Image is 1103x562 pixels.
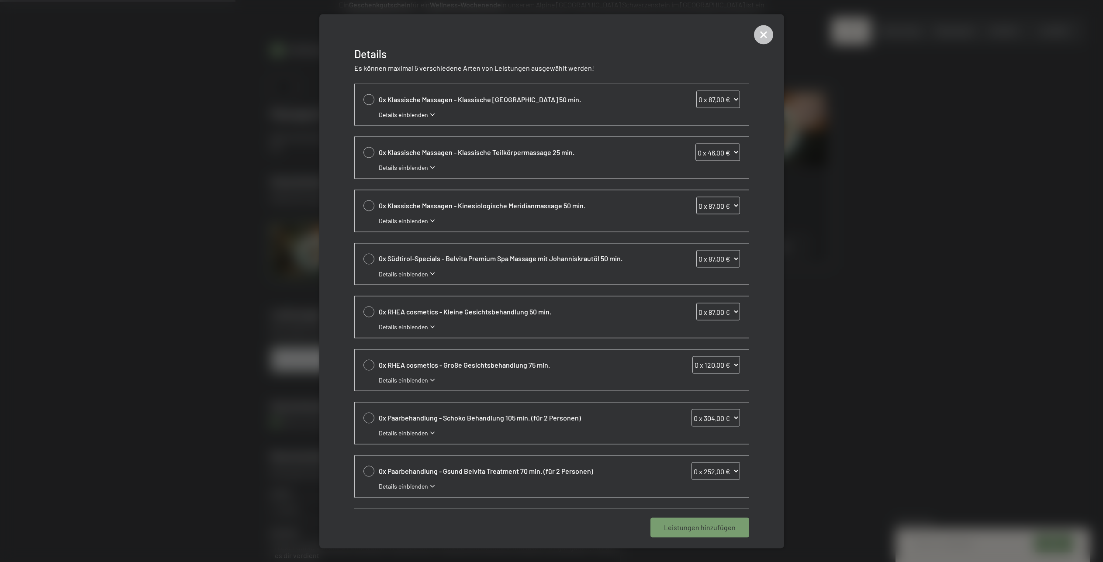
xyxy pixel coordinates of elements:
span: 0x Paarbehandlung - Gsund Belvita Treatment 70 min. (für 2 Personen) [379,466,650,476]
p: Es können maximal 5 verschiedene Arten von Leistungen ausgewählt werden! [354,63,749,72]
span: 0x RHEA cosmetics - Große Gesichtsbehandlung 75 min. [379,360,650,369]
span: Details einblenden [379,110,428,119]
span: Details einblenden [379,429,428,438]
span: Details einblenden [379,323,428,331]
span: Details einblenden [379,269,428,278]
span: Details [354,47,387,60]
span: Details einblenden [379,376,428,384]
span: Details einblenden [379,482,428,491]
span: 0x Südtirol-Specials - Belvita Premium Spa Massage mit Johanniskrautöl 50 min. [379,254,650,263]
span: Details einblenden [379,163,428,172]
span: 0x Klassische Massagen - Klassische [GEOGRAPHIC_DATA] 50 min. [379,94,650,104]
span: 0x Paarbehandlung - Schoko Behandlung 105 min. (für 2 Personen) [379,413,650,423]
span: Leistungen hinzufügen [664,523,736,532]
span: 0x Klassische Massagen - Kinesiologische Meridianmassage 50 min. [379,200,650,210]
span: 0x RHEA cosmetics - Kleine Gesichtsbehandlung 50 min. [379,307,650,317]
span: 0x Klassische Massagen - Klassische Teilkörpermassage 25 min. [379,148,650,157]
span: Details einblenden [379,217,428,225]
